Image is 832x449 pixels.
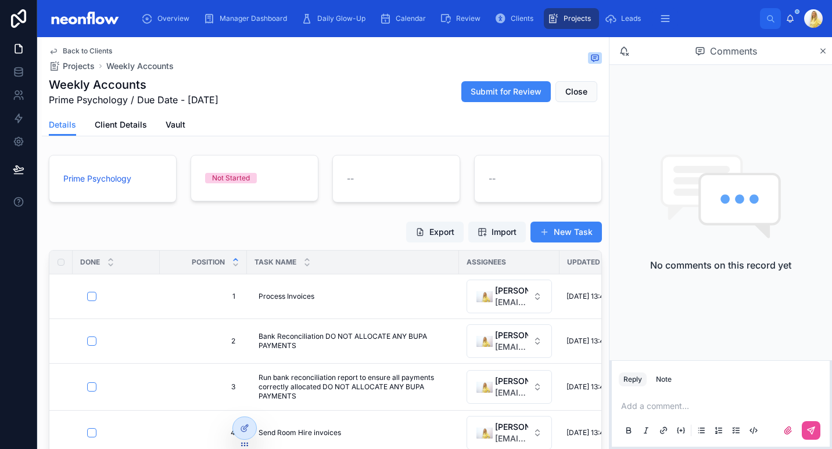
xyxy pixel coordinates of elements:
[212,173,250,183] div: Not Started
[259,373,447,401] span: Run bank reconciliation report to ensure all payments correctly allocated DO NOT ALLOCATE ANY BUP...
[651,372,676,386] button: Note
[200,8,295,29] a: Manager Dashboard
[511,14,533,23] span: Clients
[49,46,112,56] a: Back to Clients
[192,258,225,267] span: Position
[49,93,218,107] span: Prime Psychology / Due Date - [DATE]
[138,8,198,29] a: Overview
[555,81,597,102] button: Close
[49,119,76,131] span: Details
[80,258,100,267] span: Done
[656,375,672,384] div: Note
[259,292,314,301] span: Process Invoices
[456,14,480,23] span: Review
[530,222,602,242] button: New Task
[495,341,528,353] span: [EMAIL_ADDRESS][DOMAIN_NAME]
[489,173,496,184] span: --
[63,46,112,56] span: Back to Clients
[621,14,641,23] span: Leads
[491,8,541,29] a: Clients
[436,8,489,29] a: Review
[254,258,296,267] span: Task Name
[171,292,235,301] span: 1
[171,428,235,437] span: 4
[467,324,552,358] button: Select Button
[406,222,464,242] button: Export
[376,8,434,29] a: Calendar
[495,285,528,296] span: [PERSON_NAME]
[566,382,608,392] span: [DATE] 13:49
[95,119,147,131] span: Client Details
[495,296,528,308] span: [EMAIL_ADDRESS][DOMAIN_NAME]
[171,336,235,346] span: 2
[49,60,95,72] a: Projects
[468,222,526,242] button: Import
[171,382,235,392] span: 3
[95,114,147,137] a: Client Details
[467,258,506,267] span: Assignees
[347,173,354,184] span: --
[166,114,185,137] a: Vault
[565,86,587,97] span: Close
[461,81,551,102] button: Submit for Review
[567,258,611,267] span: Updated at
[495,387,528,399] span: [EMAIL_ADDRESS][DOMAIN_NAME]
[106,60,174,72] a: Weekly Accounts
[49,77,218,93] h1: Weekly Accounts
[46,9,123,28] img: App logo
[492,226,517,238] span: Import
[132,6,760,31] div: scrollable content
[63,173,131,184] a: Prime Psychology
[495,433,528,444] span: [EMAIL_ADDRESS][DOMAIN_NAME]
[259,332,447,350] span: Bank Reconciliation DO NOT ALLOCATE ANY BUPA PAYMENTS
[619,372,647,386] button: Reply
[566,428,608,437] span: [DATE] 13:49
[259,428,341,437] span: Send Room Hire invoices
[495,375,528,387] span: [PERSON_NAME]
[317,14,365,23] span: Daily Glow-Up
[710,44,757,58] span: Comments
[467,370,552,404] button: Select Button
[566,336,608,346] span: [DATE] 13:49
[471,86,541,97] span: Submit for Review
[544,8,599,29] a: Projects
[157,14,189,23] span: Overview
[166,119,185,131] span: Vault
[63,60,95,72] span: Projects
[396,14,426,23] span: Calendar
[564,14,591,23] span: Projects
[220,14,287,23] span: Manager Dashboard
[566,292,608,301] span: [DATE] 13:49
[601,8,649,29] a: Leads
[297,8,374,29] a: Daily Glow-Up
[49,114,76,136] a: Details
[467,280,552,313] button: Select Button
[495,329,528,341] span: [PERSON_NAME]
[495,421,528,433] span: [PERSON_NAME]
[650,258,791,272] h2: No comments on this record yet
